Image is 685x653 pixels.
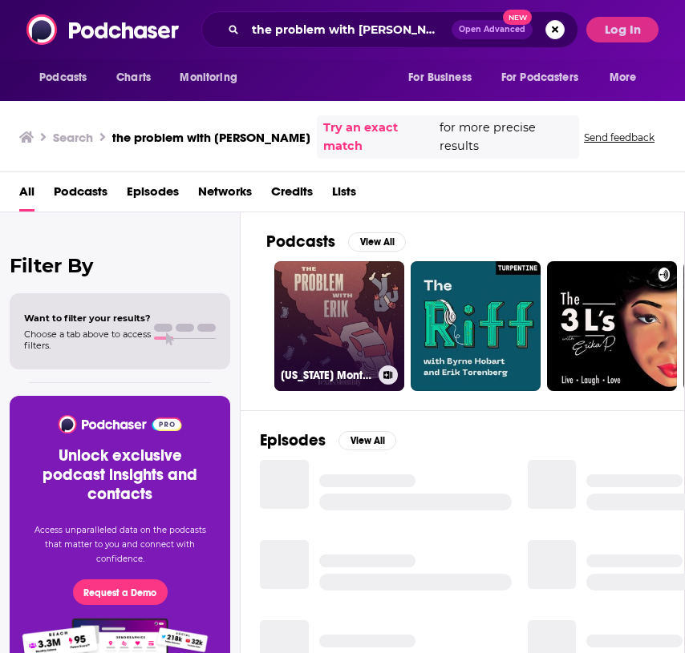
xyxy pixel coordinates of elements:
[260,430,326,450] h2: Episodes
[201,11,578,48] div: Search podcasts, credits, & more...
[106,62,160,93] a: Charts
[39,67,87,89] span: Podcasts
[271,179,313,212] a: Credits
[338,431,396,450] button: View All
[491,62,602,93] button: open menu
[266,232,406,252] a: PodcastsView All
[274,261,404,391] a: [US_STATE] Monthly True Crime: The Problem With [PERSON_NAME]
[260,430,396,450] a: EpisodesView All
[53,130,93,145] h3: Search
[579,131,659,144] button: Send feedback
[503,10,532,25] span: New
[245,17,452,42] input: Search podcasts, credits, & more...
[598,62,657,93] button: open menu
[586,17,659,42] button: Log In
[127,179,179,212] a: Episodes
[459,26,525,34] span: Open Advanced
[168,62,257,93] button: open menu
[57,415,183,433] img: Podchaser - Follow, Share and Rate Podcasts
[348,232,406,252] button: View All
[397,62,492,93] button: open menu
[24,312,151,324] span: Want to filter your results?
[281,369,372,382] h3: [US_STATE] Monthly True Crime: The Problem With [PERSON_NAME]
[332,179,356,212] a: Lists
[266,232,335,252] h2: Podcasts
[26,14,180,45] img: Podchaser - Follow, Share and Rate Podcasts
[198,179,252,212] a: Networks
[28,62,107,93] button: open menu
[610,67,637,89] span: More
[452,20,533,39] button: Open AdvancedNew
[73,579,168,605] button: Request a Demo
[440,119,573,155] span: for more precise results
[408,67,472,89] span: For Business
[29,446,211,504] h3: Unlock exclusive podcast insights and contacts
[29,523,211,566] p: Access unparalleled data on the podcasts that matter to you and connect with confidence.
[501,67,578,89] span: For Podcasters
[116,67,151,89] span: Charts
[10,254,230,277] h2: Filter By
[180,67,237,89] span: Monitoring
[54,179,107,212] a: Podcasts
[323,119,436,155] a: Try an exact match
[24,329,151,351] span: Choose a tab above to access filters.
[112,130,310,145] h3: the problem with [PERSON_NAME]
[19,179,34,212] a: All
